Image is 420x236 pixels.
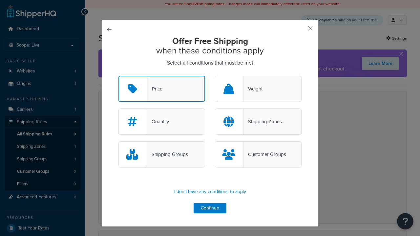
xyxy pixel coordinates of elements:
[194,203,226,213] button: Continue
[172,35,248,47] strong: Offer Free Shipping
[243,117,282,126] div: Shipping Zones
[243,150,286,159] div: Customer Groups
[118,36,302,55] h2: when these conditions apply
[243,84,262,93] div: Weight
[147,84,162,93] div: Price
[147,117,169,126] div: Quantity
[118,187,302,196] p: I don't have any conditions to apply
[147,150,188,159] div: Shipping Groups
[118,58,302,68] p: Select all conditions that must be met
